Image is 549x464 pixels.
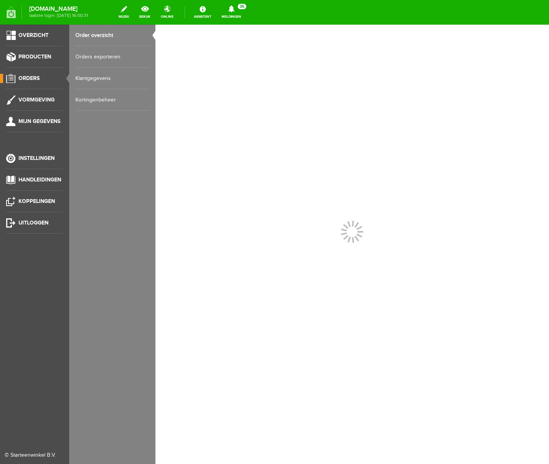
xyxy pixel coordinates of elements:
[29,13,88,18] span: laatste login: [DATE] 16:00:31
[114,4,133,21] a: wijzig
[217,4,246,21] a: Meldingen35
[75,89,149,111] a: Kortingenbeheer
[75,46,149,68] a: Orders exporteren
[18,53,51,60] span: Producten
[18,96,55,103] span: Vormgeving
[189,4,216,21] a: Assistent
[18,220,48,226] span: Uitloggen
[18,32,48,38] span: Overzicht
[18,198,55,205] span: Koppelingen
[156,4,178,21] a: online
[238,4,246,9] span: 35
[75,25,149,46] a: Order overzicht
[5,451,58,459] div: © Starteenwinkel B.V.
[18,176,61,183] span: Handleidingen
[18,155,55,161] span: Instellingen
[75,68,149,89] a: Klantgegevens
[18,118,60,125] span: Mijn gegevens
[135,4,155,21] a: bekijk
[29,7,88,11] strong: [DOMAIN_NAME]
[18,75,40,81] span: Orders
